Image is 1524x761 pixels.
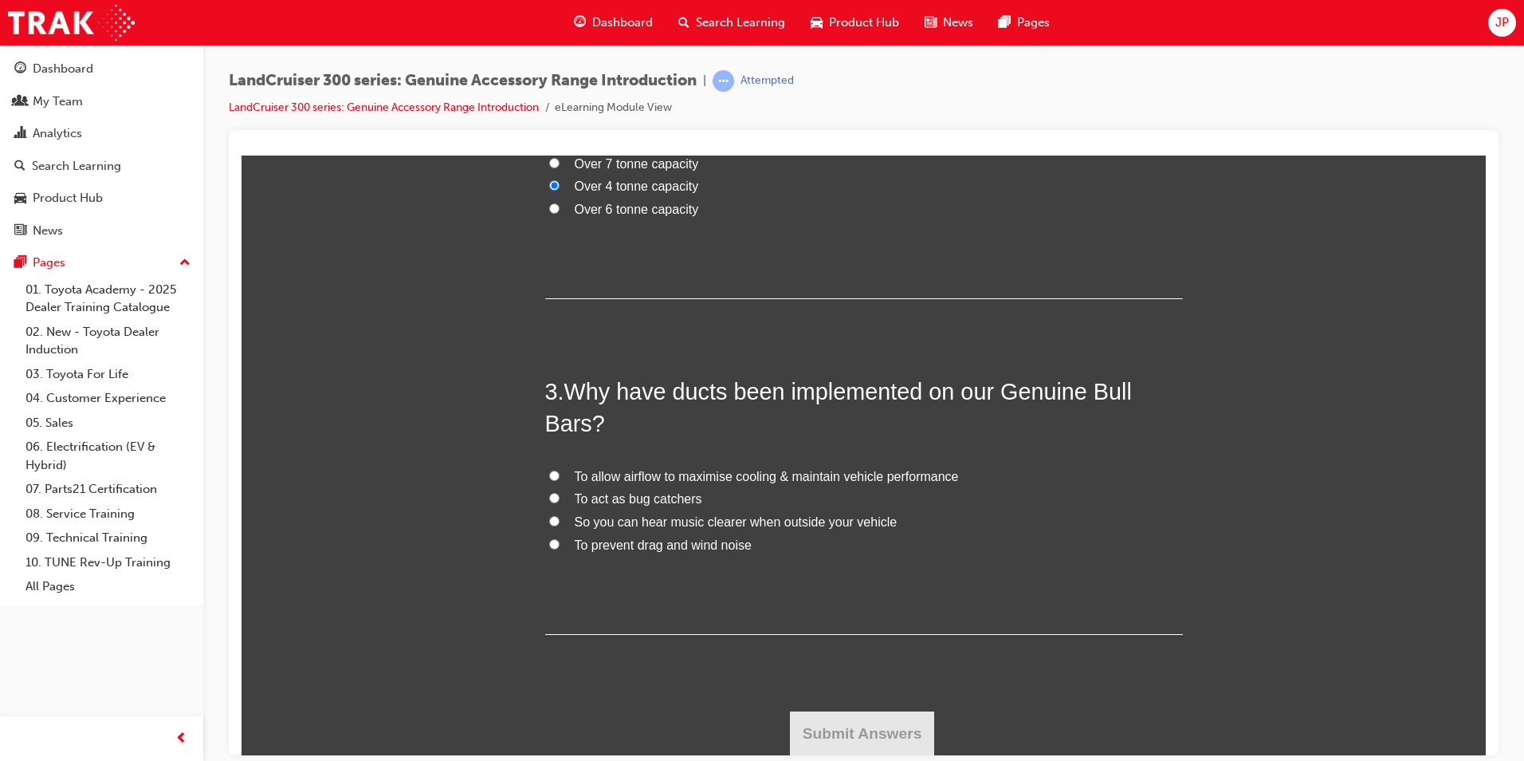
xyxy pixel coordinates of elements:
a: car-iconProduct Hub [798,6,912,39]
input: Over 7 tonne capacity [308,2,318,13]
div: News [33,222,63,240]
span: guage-icon [574,13,586,33]
div: Dashboard [33,60,93,78]
a: 02. New - Toyota Dealer Induction [19,320,197,362]
input: Over 6 tonne capacity [308,48,318,58]
span: car-icon [811,13,823,33]
div: Product Hub [33,189,103,207]
span: Over 6 tonne capacity [333,47,458,61]
button: JP [1488,9,1516,37]
button: Pages [6,248,197,278]
span: pages-icon [14,256,26,270]
span: To allow airflow to maximise cooling & maintain vehicle performance [333,314,717,328]
a: 03. Toyota For Life [19,362,197,387]
input: Over 4 tonne capacity [308,25,318,35]
span: pages-icon [999,13,1011,33]
span: Dashboard [592,14,653,32]
button: Submit Answers [548,556,693,601]
img: Trak [8,5,135,41]
input: To prevent drag and wind noise [308,384,318,394]
a: All Pages [19,574,197,599]
span: | [703,72,706,90]
a: Analytics [6,119,197,148]
a: LandCruiser 300 series: Genuine Accessory Range Introduction [229,101,539,114]
h2: 3 . [304,220,941,285]
span: So you can hear music clearer when outside your vehicle [333,360,656,373]
span: chart-icon [14,127,26,141]
span: Product Hub [829,14,899,32]
span: JP [1495,14,1509,32]
span: news-icon [14,224,26,239]
span: search-icon [678,13,689,33]
span: Why have ducts been implemented on our Genuine Bull Bars? [304,223,890,281]
a: News [6,216,197,246]
span: people-icon [14,95,26,109]
button: DashboardMy TeamAnalyticsSearch LearningProduct HubNews [6,51,197,248]
span: car-icon [14,191,26,206]
input: So you can hear music clearer when outside your vehicle [308,361,318,371]
span: LandCruiser 300 series: Genuine Accessory Range Introduction [229,72,697,90]
div: Pages [33,254,65,272]
span: learningRecordVerb_ATTEMPT-icon [713,70,734,92]
a: pages-iconPages [986,6,1062,39]
a: news-iconNews [912,6,986,39]
input: To allow airflow to maximise cooling & maintain vehicle performance [308,315,318,325]
span: guage-icon [14,62,26,77]
span: prev-icon [175,729,187,749]
span: Search Learning [696,14,785,32]
span: To act as bug catchers [333,337,461,350]
a: Dashboard [6,54,197,84]
a: 01. Toyota Academy - 2025 Dealer Training Catalogue [19,278,197,320]
div: Search Learning [32,157,121,175]
div: Analytics [33,124,82,143]
a: 04. Customer Experience [19,386,197,411]
a: 05. Sales [19,411,197,436]
a: 06. Electrification (EV & Hybrid) [19,435,197,477]
a: search-iconSearch Learning [666,6,798,39]
a: 10. TUNE Rev-Up Training [19,550,197,575]
span: Over 7 tonne capacity [333,2,458,15]
a: 08. Service Training [19,502,197,526]
span: Over 4 tonne capacity [333,24,458,37]
span: News [943,14,973,32]
a: Search Learning [6,152,197,181]
a: Product Hub [6,183,197,213]
a: guage-iconDashboard [561,6,666,39]
span: Pages [1017,14,1050,32]
input: To act as bug catchers [308,337,318,348]
a: 09. Technical Training [19,526,197,550]
span: news-icon [925,13,937,33]
a: My Team [6,87,197,116]
span: up-icon [179,253,190,274]
div: Attempted [740,73,794,89]
span: search-icon [14,160,26,174]
a: 07. Parts21 Certification [19,477,197,502]
span: To prevent drag and wind noise [333,383,510,396]
li: eLearning Module View [555,99,672,117]
div: My Team [33,93,83,111]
